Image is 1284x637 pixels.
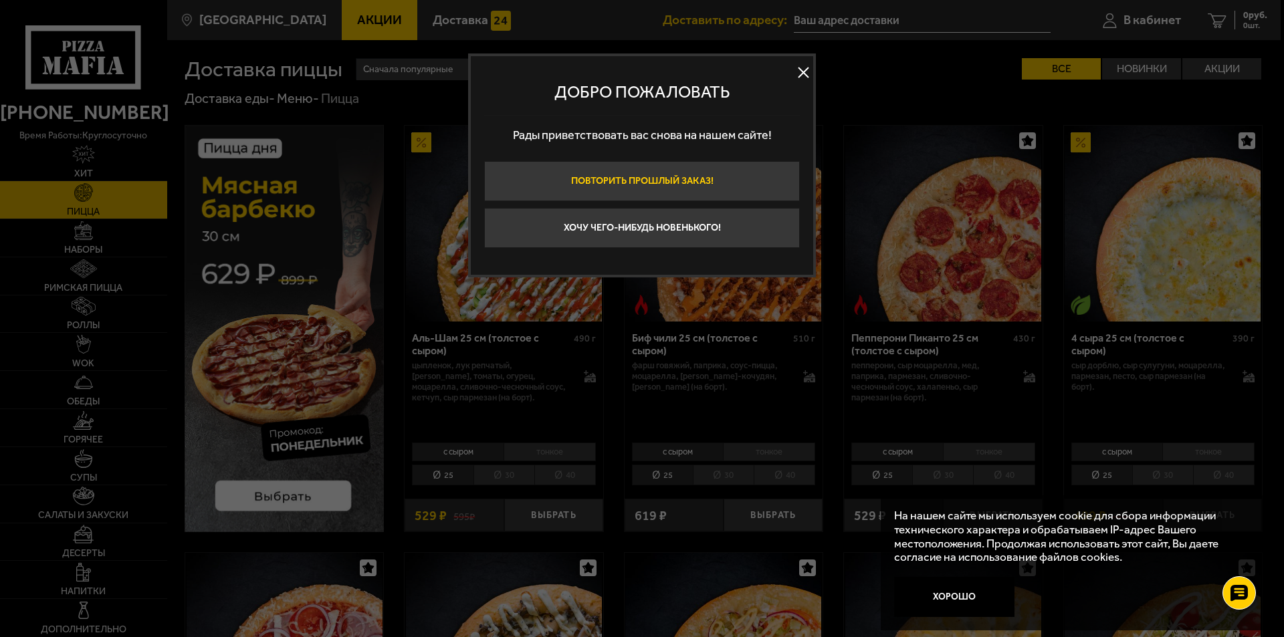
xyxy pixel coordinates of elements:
p: Рады приветствовать вас снова на нашем сайте! [484,116,800,154]
button: Хочу чего-нибудь новенького! [484,208,800,248]
p: Добро пожаловать [484,82,800,102]
p: На нашем сайте мы используем cookie для сбора информации технического характера и обрабатываем IP... [894,509,1245,564]
button: Хорошо [894,577,1014,617]
button: Повторить прошлый заказ! [484,161,800,201]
